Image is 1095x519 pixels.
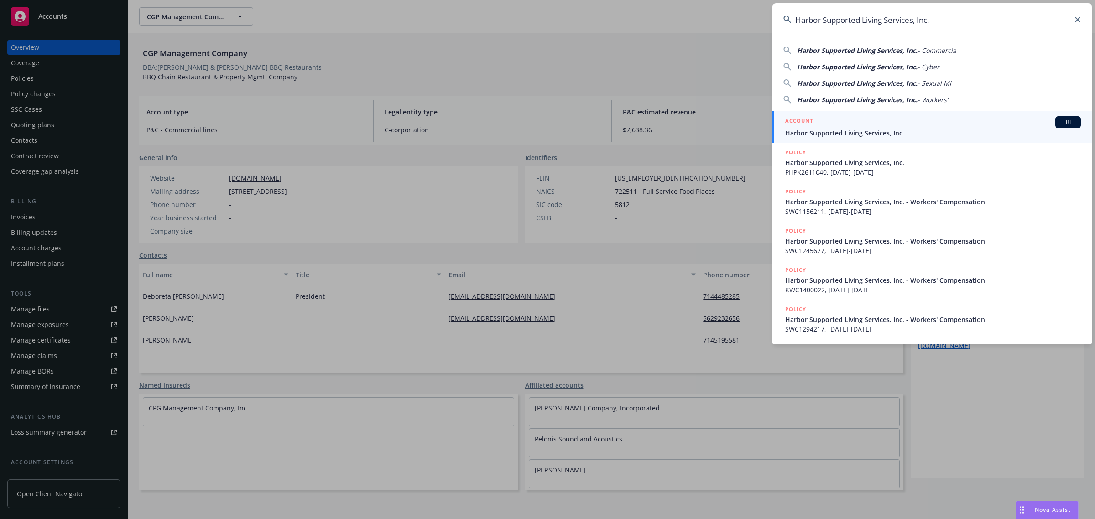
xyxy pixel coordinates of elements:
a: POLICYHarbor Supported Living Services, Inc. - Workers' CompensationSWC1294217, [DATE]-[DATE] [772,300,1092,339]
span: Nova Assist [1035,506,1071,514]
span: SWC1156211, [DATE]-[DATE] [785,207,1081,216]
h5: ACCOUNT [785,116,813,127]
span: Harbor Supported Living Services, Inc. [797,79,918,88]
a: POLICYHarbor Supported Living Services, Inc. - Workers' CompensationSWC1245627, [DATE]-[DATE] [772,221,1092,260]
input: Search... [772,3,1092,36]
span: Harbor Supported Living Services, Inc. - Workers' Compensation [785,315,1081,324]
h5: POLICY [785,226,806,235]
a: POLICYHarbor Supported Living Services, Inc. - Workers' CompensationKWC1400022, [DATE]-[DATE] [772,260,1092,300]
a: POLICYHarbor Supported Living Services, Inc.PHPK2611040, [DATE]-[DATE] [772,143,1092,182]
span: - Sexual Mi [918,79,951,88]
span: Harbor Supported Living Services, Inc. [797,62,918,71]
a: POLICYHarbor Supported Living Services, Inc. - Workers' CompensationSWC1156211, [DATE]-[DATE] [772,182,1092,221]
span: Harbor Supported Living Services, Inc. [785,128,1081,138]
span: Harbor Supported Living Services, Inc. - Workers' Compensation [785,236,1081,246]
a: ACCOUNTBIHarbor Supported Living Services, Inc. [772,111,1092,143]
h5: POLICY [785,148,806,157]
span: BI [1059,118,1077,126]
span: - Cyber [918,62,939,71]
span: - Workers' [918,95,948,104]
div: Drag to move [1016,501,1027,519]
span: Harbor Supported Living Services, Inc. [785,158,1081,167]
span: Harbor Supported Living Services, Inc. [797,46,918,55]
button: Nova Assist [1016,501,1079,519]
span: KWC1400022, [DATE]-[DATE] [785,285,1081,295]
span: Harbor Supported Living Services, Inc. [797,95,918,104]
h5: POLICY [785,305,806,314]
span: - Commercia [918,46,956,55]
h5: POLICY [785,187,806,196]
span: Harbor Supported Living Services, Inc. - Workers' Compensation [785,275,1081,285]
span: Harbor Supported Living Services, Inc. - Workers' Compensation [785,197,1081,207]
span: PHPK2611040, [DATE]-[DATE] [785,167,1081,177]
h5: POLICY [785,265,806,275]
span: SWC1245627, [DATE]-[DATE] [785,246,1081,255]
span: SWC1294217, [DATE]-[DATE] [785,324,1081,334]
